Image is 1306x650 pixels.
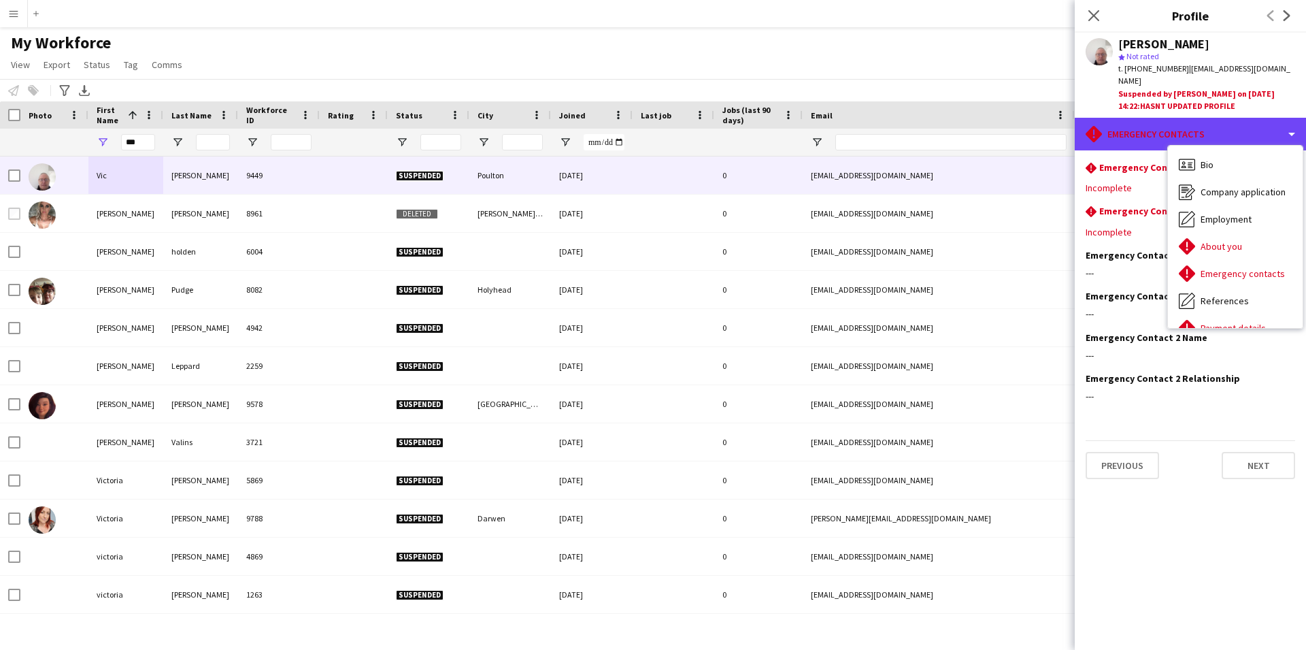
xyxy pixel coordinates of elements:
[714,195,803,232] div: 0
[551,347,633,385] div: [DATE]
[29,506,56,534] img: Victoria Heston-king
[714,271,803,308] div: 0
[1201,240,1242,253] span: About you
[641,110,671,120] span: Last job
[1086,226,1295,238] div: Incomplete
[8,208,20,220] input: Row Selection is disabled for this row (unchecked)
[559,136,571,148] button: Open Filter Menu
[551,271,633,308] div: [DATE]
[803,271,1075,308] div: [EMAIL_ADDRESS][DOMAIN_NAME]
[29,278,56,305] img: Vicki Pudge
[1118,88,1295,112] div: Suspended by [PERSON_NAME] on [DATE] 14:22:
[714,500,803,537] div: 0
[1086,331,1207,344] h3: Emergency Contact 2 Name
[76,82,93,99] app-action-btn: Export XLSX
[121,134,155,150] input: First Name Filter Input
[1201,159,1213,171] span: Bio
[163,347,238,385] div: Leppard
[118,56,144,74] a: Tag
[714,309,803,346] div: 0
[1140,101,1235,111] span: HASNT UPDATED PROFILE
[246,136,258,148] button: Open Filter Menu
[714,233,803,270] div: 0
[152,59,182,71] span: Comms
[1168,233,1303,260] div: About you
[1075,7,1306,25] h3: Profile
[246,105,295,125] span: Workforce ID
[835,134,1067,150] input: Email Filter Input
[1168,314,1303,342] div: Payment details
[420,134,461,150] input: Status Filter Input
[238,347,320,385] div: 2259
[396,171,443,181] span: Suspended
[1075,118,1306,150] div: Emergency contacts
[1099,205,1226,217] h3: Emergency Contact 1 Name
[163,195,238,232] div: [PERSON_NAME]
[551,309,633,346] div: [DATE]
[238,309,320,346] div: 4942
[551,461,633,499] div: [DATE]
[163,500,238,537] div: [PERSON_NAME]
[29,201,56,229] img: Vicki Collins
[478,136,490,148] button: Open Filter Menu
[271,134,312,150] input: Workforce ID Filter Input
[163,423,238,461] div: Valins
[803,461,1075,499] div: [EMAIL_ADDRESS][DOMAIN_NAME]
[551,157,633,194] div: [DATE]
[238,385,320,423] div: 9578
[396,323,443,334] span: Suspended
[238,423,320,461] div: 3721
[1086,267,1295,279] div: ---
[163,385,238,423] div: [PERSON_NAME]
[97,136,109,148] button: Open Filter Menu
[803,423,1075,461] div: [EMAIL_ADDRESS][DOMAIN_NAME]
[584,134,624,150] input: Joined Filter Input
[163,157,238,194] div: [PERSON_NAME]
[714,423,803,461] div: 0
[196,134,230,150] input: Last Name Filter Input
[1118,63,1290,86] span: | [EMAIL_ADDRESS][DOMAIN_NAME]
[811,110,833,120] span: Email
[88,309,163,346] div: [PERSON_NAME]
[88,500,163,537] div: Victoria
[84,59,110,71] span: Status
[238,538,320,575] div: 4869
[1118,63,1189,74] span: t. [PHONE_NUMBER]
[1086,308,1295,320] div: ---
[1086,372,1240,385] h3: Emergency Contact 2 Relationship
[551,233,633,270] div: [DATE]
[396,400,443,410] span: Suspended
[163,461,238,499] div: [PERSON_NAME]
[1201,322,1266,334] span: Payment details
[551,385,633,423] div: [DATE]
[469,271,551,308] div: Holyhead
[97,105,122,125] span: First Name
[803,500,1075,537] div: [PERSON_NAME][EMAIL_ADDRESS][DOMAIN_NAME]
[722,105,778,125] span: Jobs (last 90 days)
[469,385,551,423] div: [GEOGRAPHIC_DATA]
[1086,290,1218,302] h3: Emergency Contact 2 Number
[238,576,320,613] div: 1263
[1086,390,1295,402] div: ---
[29,392,56,419] img: Vicky Norman
[146,56,188,74] a: Comms
[396,438,443,448] span: Suspended
[124,59,138,71] span: Tag
[238,461,320,499] div: 5869
[396,247,443,257] span: Suspended
[803,538,1075,575] div: [EMAIL_ADDRESS][DOMAIN_NAME]
[238,271,320,308] div: 8082
[478,110,493,120] span: City
[803,195,1075,232] div: [EMAIL_ADDRESS][DOMAIN_NAME]
[78,56,116,74] a: Status
[56,82,73,99] app-action-btn: Advanced filters
[551,423,633,461] div: [DATE]
[396,552,443,562] span: Suspended
[88,538,163,575] div: victoria
[469,500,551,537] div: Darwen
[238,157,320,194] div: 9449
[551,500,633,537] div: [DATE]
[1168,260,1303,287] div: Emergency contacts
[1201,295,1249,307] span: References
[238,500,320,537] div: 9788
